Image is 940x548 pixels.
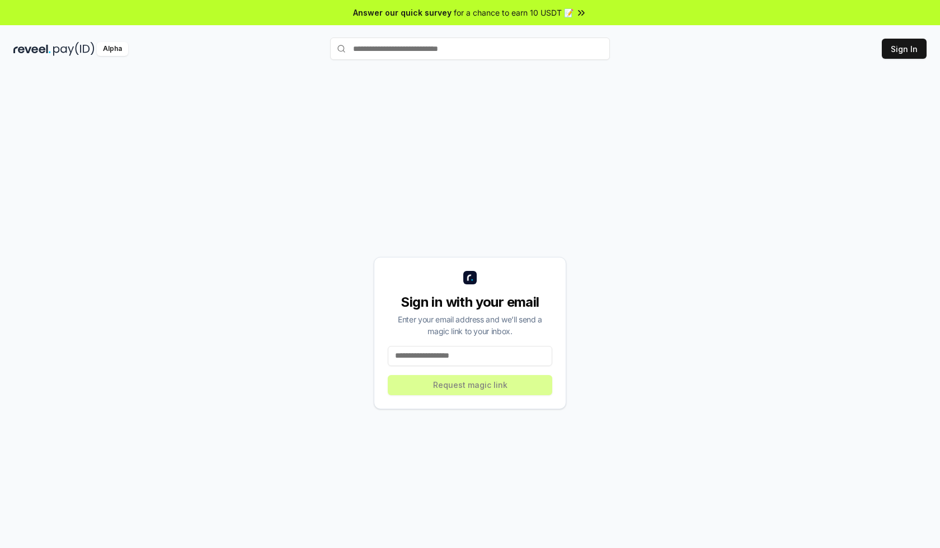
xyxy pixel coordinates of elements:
[454,7,574,18] span: for a chance to earn 10 USDT 📝
[388,313,552,337] div: Enter your email address and we’ll send a magic link to your inbox.
[13,42,51,56] img: reveel_dark
[388,293,552,311] div: Sign in with your email
[353,7,452,18] span: Answer our quick survey
[53,42,95,56] img: pay_id
[882,39,927,59] button: Sign In
[97,42,128,56] div: Alpha
[463,271,477,284] img: logo_small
